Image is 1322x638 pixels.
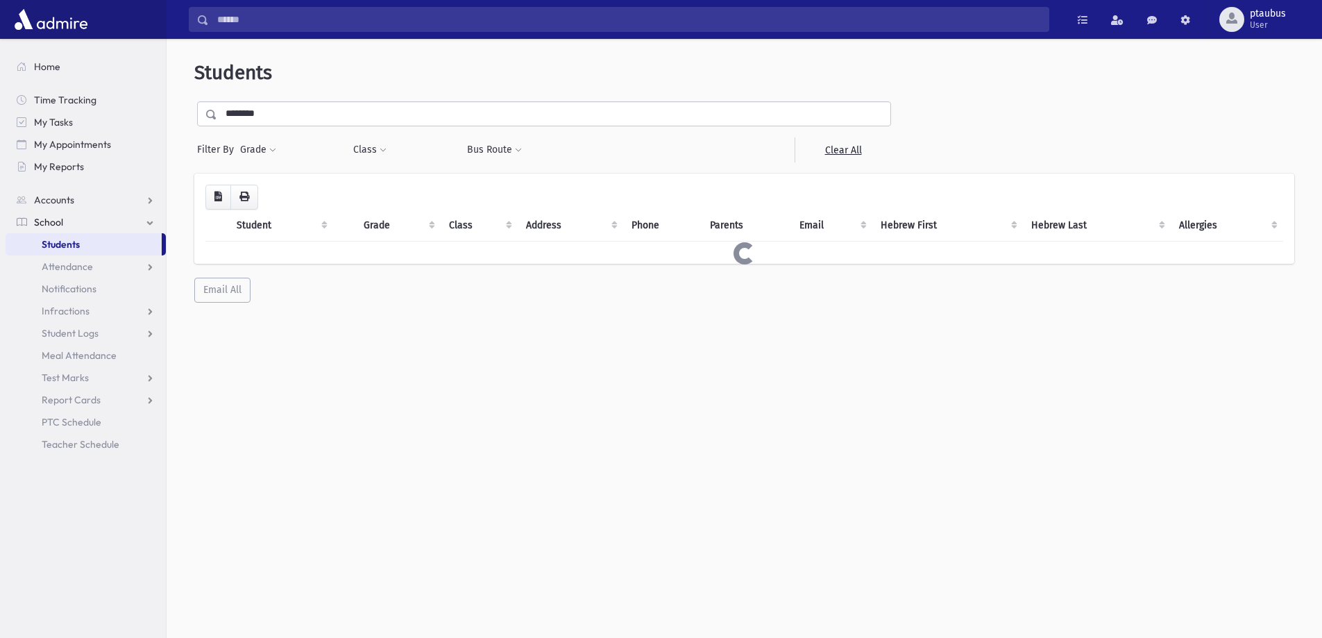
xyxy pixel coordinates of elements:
th: Hebrew Last [1023,210,1171,242]
th: Grade [355,210,440,242]
a: My Appointments [6,133,166,156]
th: Student [228,210,333,242]
button: Grade [239,137,277,162]
span: Meal Attendance [42,349,117,362]
span: Filter By [197,142,239,157]
a: Students [6,233,162,255]
span: Teacher Schedule [42,438,119,451]
a: Meal Attendance [6,344,166,367]
a: Clear All [795,137,891,162]
span: My Appointments [34,138,111,151]
span: Notifications [42,283,96,295]
button: Print [230,185,258,210]
span: User [1250,19,1286,31]
a: Attendance [6,255,166,278]
button: Bus Route [466,137,523,162]
span: Student Logs [42,327,99,339]
span: Students [42,238,80,251]
span: Attendance [42,260,93,273]
th: Phone [623,210,702,242]
span: Accounts [34,194,74,206]
input: Search [209,7,1049,32]
span: School [34,216,63,228]
th: Parents [702,210,791,242]
span: Infractions [42,305,90,317]
span: My Reports [34,160,84,173]
a: Student Logs [6,322,166,344]
span: PTC Schedule [42,416,101,428]
span: Home [34,60,60,73]
a: My Reports [6,156,166,178]
span: Test Marks [42,371,89,384]
button: Email All [194,278,251,303]
th: Class [441,210,518,242]
th: Email [791,210,872,242]
a: School [6,211,166,233]
th: Allergies [1171,210,1283,242]
a: Teacher Schedule [6,433,166,455]
a: Time Tracking [6,89,166,111]
button: CSV [205,185,231,210]
span: My Tasks [34,116,73,128]
a: Notifications [6,278,166,300]
span: Report Cards [42,394,101,406]
img: AdmirePro [11,6,91,33]
a: Infractions [6,300,166,322]
th: Address [518,210,623,242]
a: Report Cards [6,389,166,411]
a: Home [6,56,166,78]
th: Hebrew First [872,210,1022,242]
a: Test Marks [6,367,166,389]
a: My Tasks [6,111,166,133]
span: Time Tracking [34,94,96,106]
a: Accounts [6,189,166,211]
button: Class [353,137,387,162]
span: ptaubus [1250,8,1286,19]
a: PTC Schedule [6,411,166,433]
span: Students [194,61,272,84]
